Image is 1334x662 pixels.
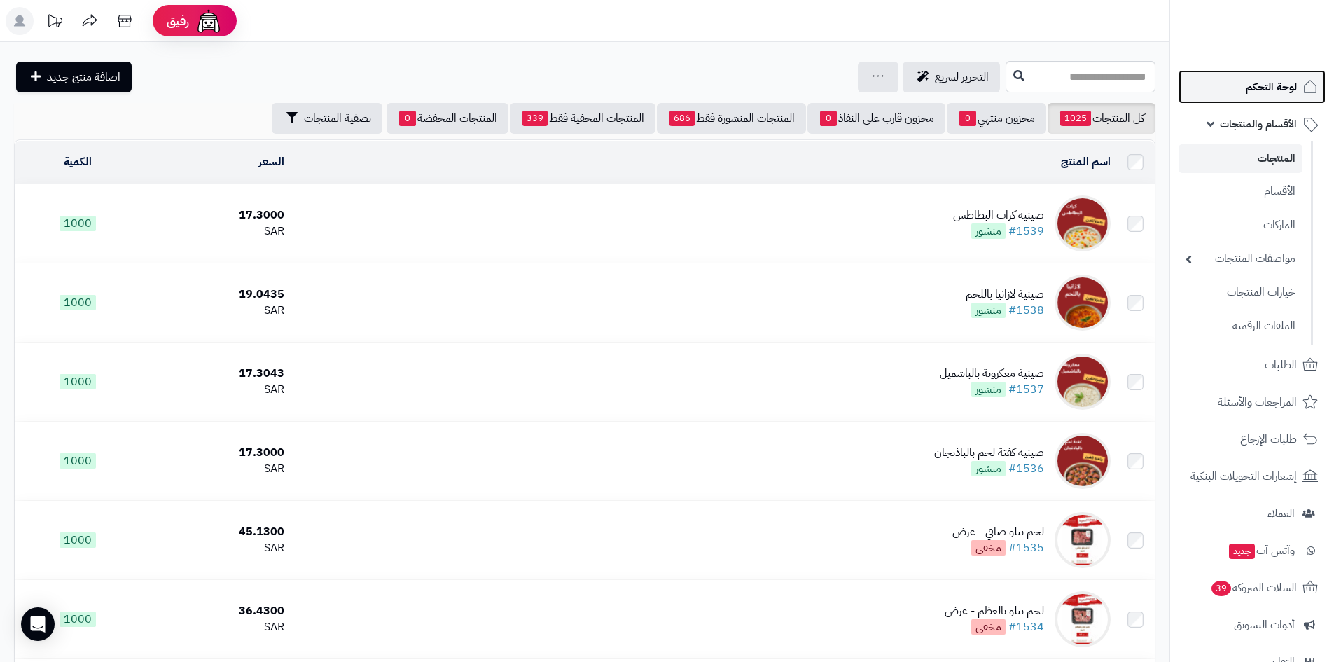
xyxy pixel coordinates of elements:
a: وآتس آبجديد [1179,534,1326,567]
span: تصفية المنتجات [304,110,371,127]
a: إشعارات التحويلات البنكية [1179,460,1326,493]
span: 686 [669,111,695,126]
a: أدوات التسويق [1179,608,1326,642]
span: إشعارات التحويلات البنكية [1190,467,1297,486]
a: الكمية [64,153,92,170]
span: السلات المتروكة [1210,578,1297,598]
a: مخزون منتهي0 [947,103,1046,134]
span: الطلبات [1265,355,1297,375]
span: 0 [399,111,416,126]
span: 1000 [60,532,96,548]
a: التحرير لسريع [903,62,1000,92]
div: SAR [146,382,284,398]
a: كل المنتجات1025 [1048,103,1155,134]
a: المراجعات والأسئلة [1179,385,1326,419]
span: 1000 [60,612,96,627]
span: وآتس آب [1228,541,1295,560]
a: تحديثات المنصة [37,7,72,39]
a: المنتجات المنشورة فقط686 [657,103,806,134]
img: ai-face.png [195,7,223,35]
div: 36.4300 [146,603,284,619]
span: رفيق [167,13,189,29]
a: الملفات الرقمية [1179,311,1302,341]
span: منشور [971,303,1006,318]
a: السعر [258,153,284,170]
a: المنتجات المخفضة0 [387,103,508,134]
div: 19.0435 [146,287,284,303]
a: الأقسام [1179,177,1302,207]
span: أدوات التسويق [1234,615,1295,635]
a: طلبات الإرجاع [1179,422,1326,456]
a: #1539 [1008,223,1044,240]
a: #1537 [1008,381,1044,398]
div: SAR [146,461,284,477]
img: لحم بتلو بالعظم - عرض [1055,591,1111,647]
a: الطلبات [1179,348,1326,382]
a: اسم المنتج [1061,153,1111,170]
div: صينية لازانيا باللحم [966,287,1044,303]
a: المنتجات المخفية فقط339 [510,103,655,134]
a: #1534 [1008,619,1044,635]
a: #1536 [1008,460,1044,477]
a: العملاء [1179,497,1326,530]
div: SAR [146,303,284,319]
a: #1535 [1008,539,1044,556]
div: 17.3000 [146,207,284,223]
span: العملاء [1267,504,1295,523]
div: Open Intercom Messenger [21,607,55,641]
div: صينيه كرات البطاطس [953,207,1044,223]
span: الأقسام والمنتجات [1220,114,1297,134]
span: 339 [522,111,548,126]
img: صينية لازانيا باللحم [1055,275,1111,331]
span: 39 [1211,581,1231,596]
span: 1025 [1060,111,1091,126]
img: صينيه كفتة لحم بالباذنجان [1055,433,1111,489]
a: مواصفات المنتجات [1179,244,1302,274]
div: SAR [146,223,284,240]
span: لوحة التحكم [1246,77,1297,97]
span: مخفي [971,540,1006,556]
span: مخفي [971,619,1006,635]
span: 1000 [60,374,96,389]
a: مخزون قارب على النفاذ0 [807,103,945,134]
div: SAR [146,540,284,556]
span: 1000 [60,216,96,231]
span: 1000 [60,295,96,310]
div: 45.1300 [146,524,284,540]
a: #1538 [1008,302,1044,319]
span: طلبات الإرجاع [1240,429,1297,449]
a: السلات المتروكة39 [1179,571,1326,605]
a: المنتجات [1179,144,1302,173]
img: صينية معكرونة بالباشميل [1055,354,1111,410]
a: اضافة منتج جديد [16,62,132,92]
a: لوحة التحكم [1179,70,1326,104]
div: 17.3000 [146,445,284,461]
span: منشور [971,461,1006,476]
div: SAR [146,619,284,635]
div: لحم بتلو بالعظم - عرض [945,603,1044,619]
div: صينية معكرونة بالباشميل [940,366,1044,382]
span: منشور [971,382,1006,397]
img: logo-2.png [1239,36,1321,65]
span: 0 [959,111,976,126]
span: 1000 [60,453,96,469]
button: تصفية المنتجات [272,103,382,134]
a: الماركات [1179,210,1302,240]
div: صينيه كفتة لحم بالباذنجان [934,445,1044,461]
span: 0 [820,111,837,126]
div: 17.3043 [146,366,284,382]
span: جديد [1229,544,1255,559]
div: لحم بتلو صافي - عرض [952,524,1044,540]
span: اضافة منتج جديد [47,69,120,85]
img: صينيه كرات البطاطس [1055,195,1111,251]
a: خيارات المنتجات [1179,277,1302,308]
span: التحرير لسريع [935,69,989,85]
span: المراجعات والأسئلة [1218,392,1297,412]
img: لحم بتلو صافي - عرض [1055,512,1111,568]
span: منشور [971,223,1006,239]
